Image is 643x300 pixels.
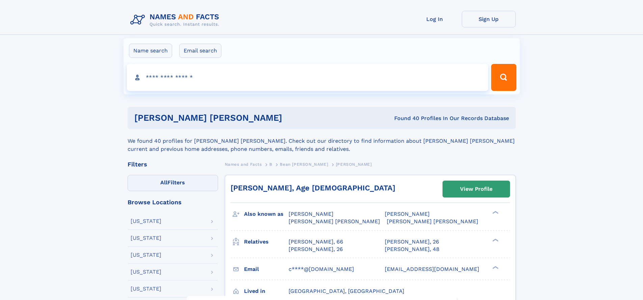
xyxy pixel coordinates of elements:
[491,265,499,270] div: ❯
[128,175,218,191] label: Filters
[280,160,328,168] a: Bean [PERSON_NAME]
[408,11,462,27] a: Log In
[131,286,161,292] div: [US_STATE]
[128,161,218,167] div: Filters
[244,208,289,220] h3: Also known as
[336,162,372,167] span: [PERSON_NAME]
[289,238,343,246] a: [PERSON_NAME], 66
[269,162,272,167] span: B
[387,218,478,225] span: [PERSON_NAME] [PERSON_NAME]
[244,263,289,275] h3: Email
[131,269,161,275] div: [US_STATE]
[289,246,343,253] a: [PERSON_NAME], 26
[231,184,395,192] a: [PERSON_NAME], Age [DEMOGRAPHIC_DATA]
[462,11,516,27] a: Sign Up
[385,266,479,272] span: [EMAIL_ADDRESS][DOMAIN_NAME]
[179,44,221,58] label: Email search
[131,218,161,224] div: [US_STATE]
[491,64,516,91] button: Search Button
[289,211,333,217] span: [PERSON_NAME]
[244,285,289,297] h3: Lived in
[128,129,516,153] div: We found 40 profiles for [PERSON_NAME] [PERSON_NAME]. Check out our directory to find information...
[128,11,225,29] img: Logo Names and Facts
[385,246,439,253] a: [PERSON_NAME], 48
[385,211,430,217] span: [PERSON_NAME]
[280,162,328,167] span: Bean [PERSON_NAME]
[127,64,488,91] input: search input
[338,115,509,122] div: Found 40 Profiles In Our Records Database
[385,238,439,246] a: [PERSON_NAME], 26
[134,114,338,122] h1: [PERSON_NAME] [PERSON_NAME]
[129,44,172,58] label: Name search
[131,235,161,241] div: [US_STATE]
[225,160,262,168] a: Names and Facts
[160,179,167,186] span: All
[460,181,492,197] div: View Profile
[289,288,404,294] span: [GEOGRAPHIC_DATA], [GEOGRAPHIC_DATA]
[491,238,499,242] div: ❯
[289,218,380,225] span: [PERSON_NAME] [PERSON_NAME]
[244,236,289,248] h3: Relatives
[491,210,499,215] div: ❯
[128,199,218,205] div: Browse Locations
[269,160,272,168] a: B
[443,181,510,197] a: View Profile
[131,252,161,258] div: [US_STATE]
